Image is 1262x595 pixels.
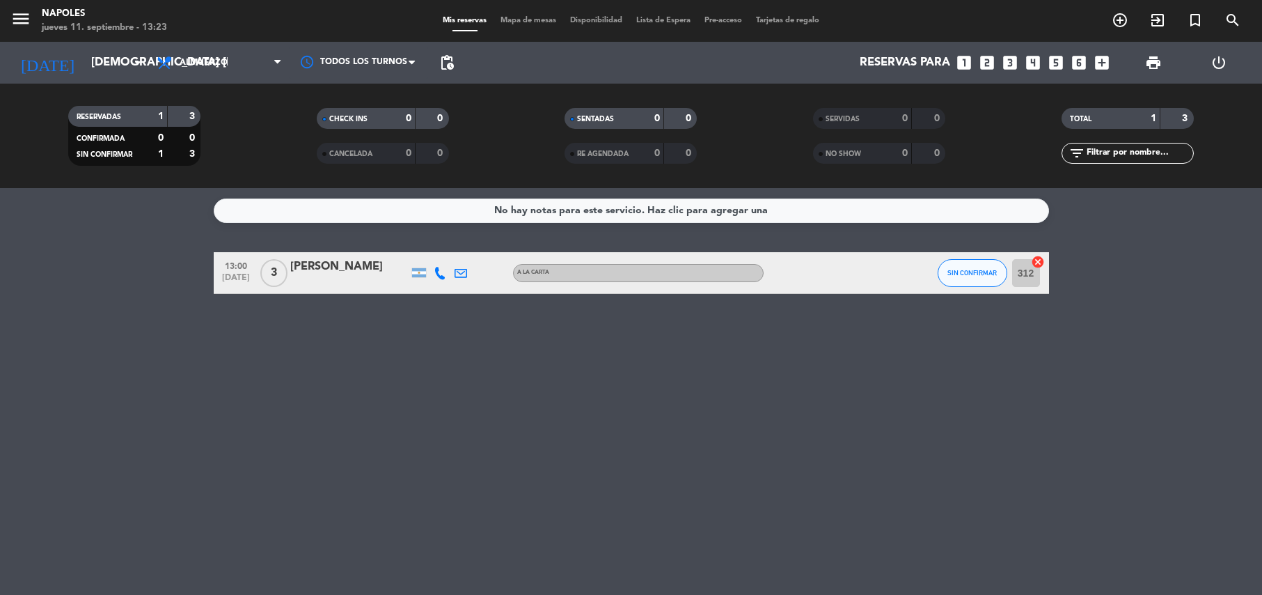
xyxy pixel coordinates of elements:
span: print [1145,54,1162,71]
div: Napoles [42,7,167,21]
div: No hay notas para este servicio. Haz clic para agregar una [494,203,768,219]
strong: 0 [934,114,942,123]
div: jueves 11. septiembre - 13:23 [42,21,167,35]
i: add_circle_outline [1112,12,1128,29]
span: Mis reservas [436,17,494,24]
span: Disponibilidad [563,17,629,24]
i: looks_6 [1070,54,1088,72]
span: Mapa de mesas [494,17,563,24]
span: RESERVADAS [77,114,121,121]
input: Filtrar por nombre... [1085,146,1193,161]
span: SERVIDAS [826,116,860,123]
span: SENTADAS [577,116,614,123]
strong: 0 [437,114,445,123]
span: A LA CARTA [517,270,549,275]
i: search [1224,12,1241,29]
strong: 0 [654,114,660,123]
i: [DATE] [10,47,84,78]
i: power_settings_new [1210,54,1227,71]
span: SIN CONFIRMAR [947,269,997,277]
i: arrow_drop_down [129,54,146,71]
span: Lista de Espera [629,17,697,24]
strong: 0 [902,148,908,158]
button: SIN CONFIRMAR [938,259,1007,287]
span: CANCELADA [329,150,372,157]
i: looks_4 [1024,54,1042,72]
i: cancel [1031,255,1045,269]
span: NO SHOW [826,150,861,157]
i: looks_one [955,54,973,72]
strong: 3 [1182,114,1190,123]
strong: 3 [189,111,198,121]
i: looks_5 [1047,54,1065,72]
span: Reservas para [860,56,950,70]
i: filter_list [1068,145,1085,162]
i: exit_to_app [1149,12,1166,29]
strong: 0 [654,148,660,158]
span: Tarjetas de regalo [749,17,826,24]
span: CHECK INS [329,116,368,123]
strong: 1 [158,149,164,159]
strong: 0 [686,114,694,123]
strong: 0 [406,148,411,158]
div: [PERSON_NAME] [290,258,409,276]
i: menu [10,8,31,29]
strong: 1 [1151,114,1156,123]
span: Pre-acceso [697,17,749,24]
i: looks_3 [1001,54,1019,72]
span: TOTAL [1070,116,1091,123]
div: LOG OUT [1186,42,1252,84]
strong: 0 [189,133,198,143]
span: 13:00 [219,257,253,273]
span: RE AGENDADA [577,150,629,157]
span: 3 [260,259,287,287]
strong: 1 [158,111,164,121]
button: menu [10,8,31,34]
i: add_box [1093,54,1111,72]
i: looks_two [978,54,996,72]
span: SIN CONFIRMAR [77,151,132,158]
strong: 0 [902,114,908,123]
strong: 0 [934,148,942,158]
span: Almuerzo [180,58,228,68]
strong: 0 [437,148,445,158]
span: CONFIRMADA [77,135,125,142]
span: [DATE] [219,273,253,289]
strong: 0 [158,133,164,143]
strong: 3 [189,149,198,159]
span: pending_actions [439,54,455,71]
i: turned_in_not [1187,12,1204,29]
strong: 0 [406,114,411,123]
strong: 0 [686,148,694,158]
